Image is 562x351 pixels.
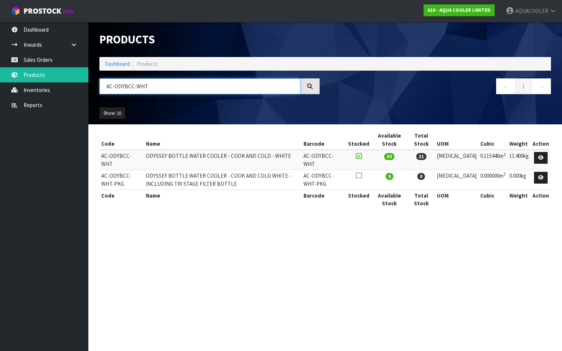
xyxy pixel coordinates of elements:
a: 1 [515,78,532,94]
td: 0.115440m [478,150,507,170]
td: ODYSSEY BOTTLE WATER COOLER - COOK AND COLD - WHITE [144,150,302,170]
td: ODYSSEY BOTTLE WATER COOLER - COOK AND COLD WHITE - INCLUDING TRI STAGE FILTER BOTTLE [144,170,302,190]
span: 0 [417,173,425,180]
th: UOM [435,189,478,209]
td: 0.000kg [507,170,531,190]
span: 0 [386,173,393,180]
td: 11.400kg [507,150,531,170]
h1: Products [99,33,320,46]
td: [MEDICAL_DATA] [435,150,478,170]
th: Weight [507,130,531,150]
span: 31 [416,153,426,160]
th: Name [144,189,302,209]
th: Available Stock [371,189,408,209]
th: Weight [507,189,531,209]
th: Cubic [478,130,507,150]
td: AC-ODYBCC-WHT-PKG [99,170,144,190]
input: Search products [99,78,301,94]
th: Total Stock [408,130,435,150]
span: Products [137,60,158,67]
span: AQUACOOLER [515,7,548,14]
th: Barcode [302,130,346,150]
th: Action [531,130,551,150]
th: Barcode [302,189,346,209]
th: Code [99,189,144,209]
a: Dashboard [105,60,130,67]
a: ← [496,78,516,94]
td: AC-ODYBCC-WHT-PKG [302,170,346,190]
th: UOM [435,130,478,150]
small: WMS [63,8,74,15]
nav: Page navigation [331,78,551,96]
span: 30 [384,153,394,160]
th: Available Stock [371,130,408,150]
th: Cubic [478,189,507,209]
th: Code [99,130,144,150]
strong: A16 - AQUA COOLER LIMITED [428,7,491,13]
a: → [531,78,551,94]
td: AC-ODYBCC-WHT [99,150,144,170]
th: Total Stock [408,189,435,209]
img: cube-alt.png [11,6,20,15]
th: Name [144,130,302,150]
span: ProStock [24,6,61,16]
th: Stocked [346,189,371,209]
sup: 3 [503,152,506,157]
td: 0.000000m [478,170,507,190]
td: [MEDICAL_DATA] [435,170,478,190]
button: Show: 10 [99,107,125,119]
th: Action [531,189,551,209]
td: AC-ODYBCC-WHT [302,150,346,170]
sup: 3 [503,171,506,177]
th: Stocked [346,130,371,150]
